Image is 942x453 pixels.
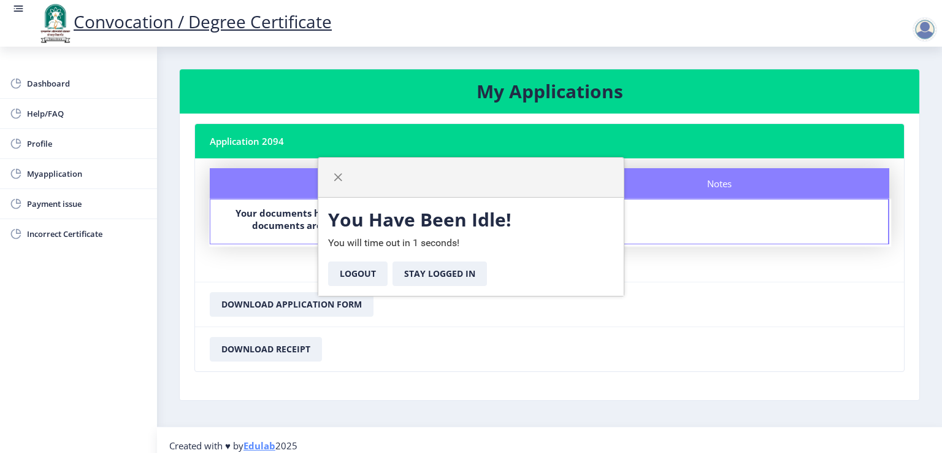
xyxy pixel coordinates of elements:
[318,198,624,296] div: You will time out in 1 seconds!
[210,292,373,317] button: Download Application Form
[37,2,74,44] img: logo
[235,207,524,231] b: Your documents have been approved by the department. The documents are now in queue for being dig...
[210,337,322,362] button: Download Receipt
[549,168,889,199] div: Notes
[328,207,614,232] h3: You Have Been Idle!
[195,124,904,158] nb-card-header: Application 2094
[27,196,147,211] span: Payment issue
[194,79,905,104] h3: My Applications
[37,10,332,33] a: Convocation / Degree Certificate
[27,166,147,181] span: Myapplication
[27,226,147,241] span: Incorrect Certificate
[27,136,147,151] span: Profile
[27,76,147,91] span: Dashboard
[27,106,147,121] span: Help/FAQ
[210,168,549,199] div: Status
[243,439,275,452] a: Edulab
[392,261,487,286] button: Stay Logged In
[328,261,388,286] button: Logout
[169,439,297,452] span: Created with ♥ by 2025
